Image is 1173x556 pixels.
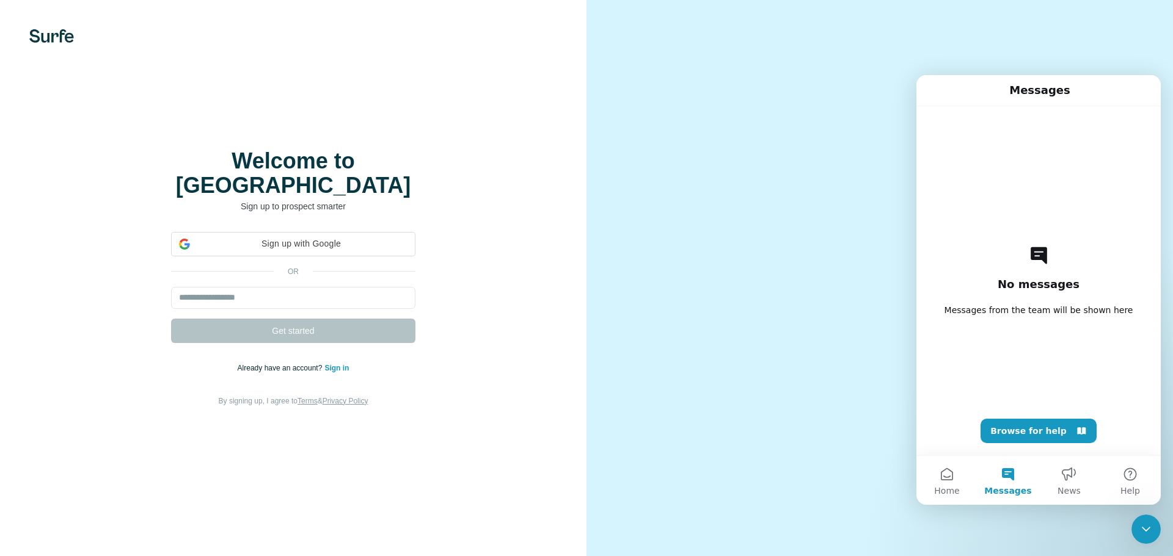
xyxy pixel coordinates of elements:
h1: Welcome to [GEOGRAPHIC_DATA] [171,149,415,198]
p: or [274,266,313,277]
a: Terms [298,397,318,405]
span: By signing up, I agree to & [219,397,368,405]
p: Sign up to prospect smarter [171,200,415,212]
iframe: Intercom live chat [916,75,1161,505]
span: Already have an account? [238,364,325,372]
img: Surfe's logo [29,29,74,43]
iframe: Intercom live chat [1131,514,1161,544]
a: Privacy Policy [323,397,368,405]
span: Sign up with Google [195,237,407,250]
a: Sign in [324,364,349,372]
div: Sign up with Google [171,232,415,256]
